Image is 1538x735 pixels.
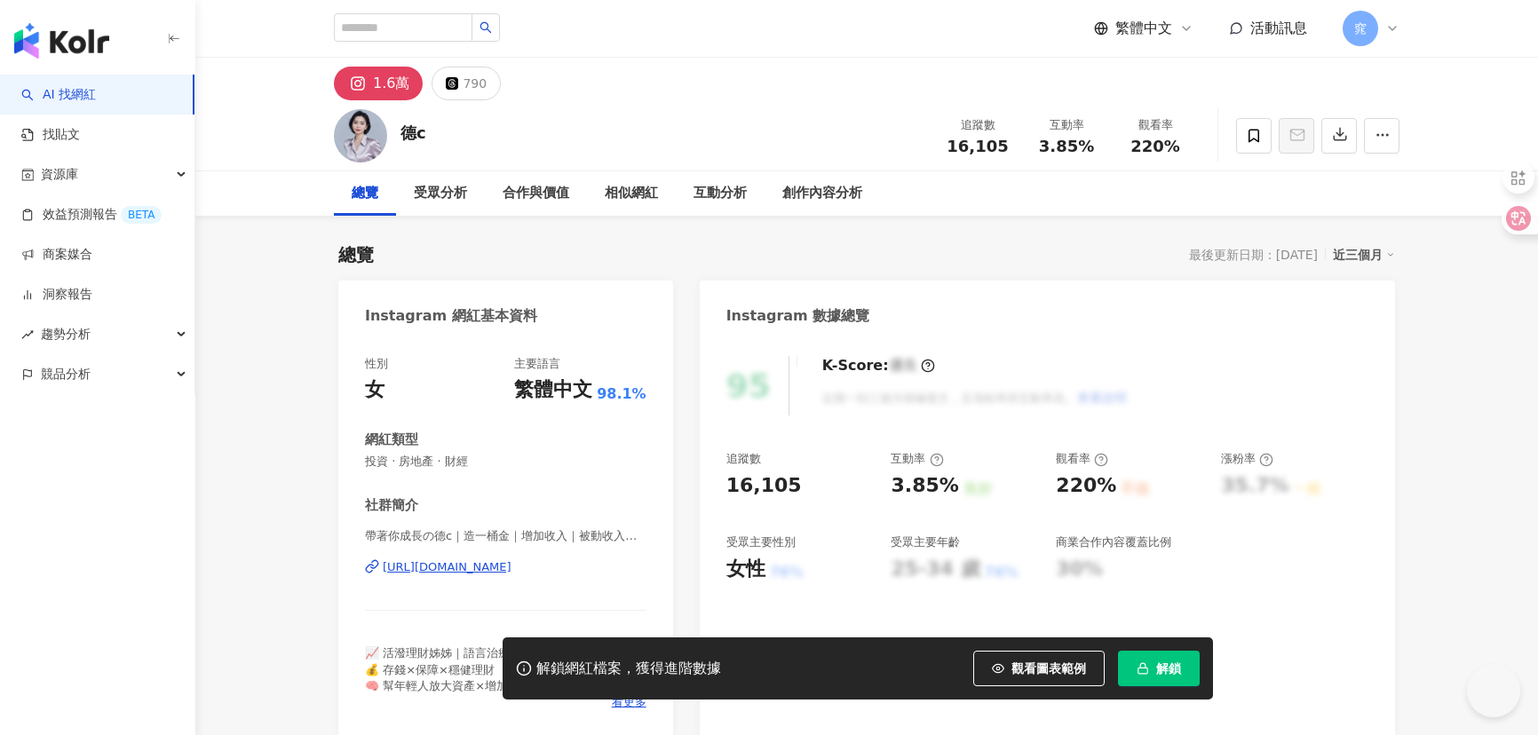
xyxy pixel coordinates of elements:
[432,67,501,100] button: 790
[597,384,646,404] span: 98.1%
[1056,451,1108,467] div: 觀看率
[21,246,92,264] a: 商案媒合
[1221,451,1273,467] div: 漲粉率
[463,71,487,96] div: 790
[338,242,374,267] div: 總覽
[782,183,862,204] div: 創作內容分析
[365,356,388,372] div: 性別
[726,534,796,550] div: 受眾主要性別
[373,71,409,96] div: 1.6萬
[944,116,1011,134] div: 追蹤數
[1122,116,1189,134] div: 觀看率
[1115,19,1172,38] span: 繁體中文
[605,183,658,204] div: 相似網紅
[1333,243,1395,266] div: 近三個月
[334,109,387,162] img: KOL Avatar
[1118,651,1200,686] button: 解鎖
[365,306,537,326] div: Instagram 網紅基本資料
[536,660,721,678] div: 解鎖網紅檔案，獲得進階數據
[1354,19,1367,38] span: 窕
[1056,472,1116,500] div: 220%
[1056,534,1171,550] div: 商業合作內容覆蓋比例
[822,356,935,375] div: K-Score :
[1250,20,1307,36] span: 活動訊息
[365,496,418,515] div: 社群簡介
[612,694,646,710] span: 看更多
[726,451,761,467] div: 追蹤數
[726,556,765,583] div: 女性
[514,356,560,372] div: 主要語言
[947,137,1008,155] span: 16,105
[365,559,646,575] a: [URL][DOMAIN_NAME]
[334,67,423,100] button: 1.6萬
[41,154,78,194] span: 資源庫
[891,534,960,550] div: 受眾主要年齡
[1033,116,1100,134] div: 互動率
[1039,138,1094,155] span: 3.85%
[414,183,467,204] div: 受眾分析
[1011,661,1086,676] span: 觀看圖表範例
[41,354,91,394] span: 競品分析
[21,286,92,304] a: 洞察報告
[21,86,96,104] a: searchAI 找網紅
[400,122,426,144] div: 德c
[14,23,109,59] img: logo
[891,451,943,467] div: 互動率
[365,431,418,449] div: 網紅類型
[352,183,378,204] div: 總覽
[726,472,802,500] div: 16,105
[1156,661,1181,676] span: 解鎖
[503,183,569,204] div: 合作與價值
[365,454,646,470] span: 投資 · 房地產 · 財經
[973,651,1105,686] button: 觀看圖表範例
[365,528,646,544] span: 帶著你成長の德c｜造一桶金｜增加收入｜被動收入｜心智成長 | dalasisisi
[514,376,592,404] div: 繁體中文
[480,21,492,34] span: search
[21,206,162,224] a: 效益預測報告BETA
[21,328,34,341] span: rise
[21,126,80,144] a: 找貼文
[365,376,384,404] div: 女
[694,183,747,204] div: 互動分析
[383,559,511,575] div: [URL][DOMAIN_NAME]
[41,314,91,354] span: 趨勢分析
[891,472,958,500] div: 3.85%
[726,306,870,326] div: Instagram 數據總覽
[1189,248,1318,262] div: 最後更新日期：[DATE]
[1130,138,1180,155] span: 220%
